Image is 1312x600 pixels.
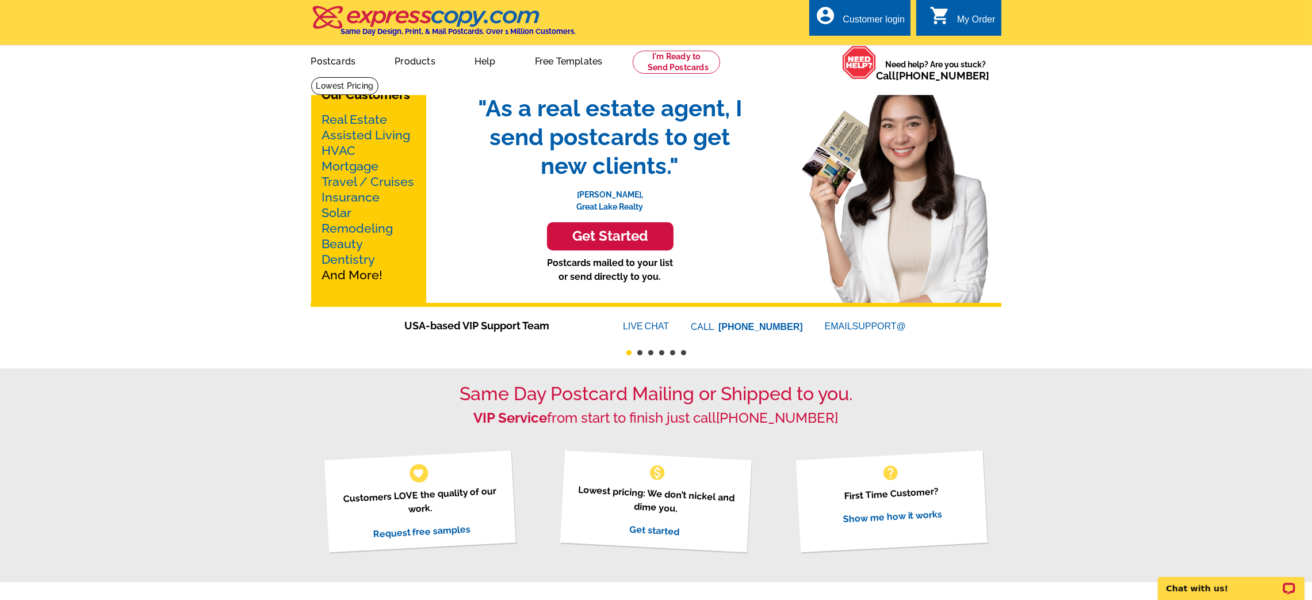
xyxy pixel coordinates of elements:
a: Postcards [293,47,374,74]
font: SUPPORT@ [852,320,908,333]
a: Insurance [322,190,380,204]
a: Mortgage [322,159,379,173]
font: CALL [691,320,716,334]
a: Request free samples [373,523,471,540]
a: Get started [629,523,680,537]
iframe: LiveChat chat widget [1150,564,1312,600]
button: 6 of 6 [681,350,686,355]
span: USA-based VIP Support Team [404,318,588,333]
a: Get Started [466,222,754,250]
span: favorite [412,467,424,479]
a: Assisted Living [322,128,411,142]
a: EMAILSUPPORT@ [825,321,908,331]
p: Postcards mailed to your list or send directly to you. [466,256,754,284]
button: 4 of 6 [659,350,664,355]
a: Solar [322,206,352,220]
p: Customers LOVE the quality of our work. [339,484,502,520]
img: help [842,45,877,79]
i: account_circle [815,5,836,26]
a: Remodeling [322,221,393,236]
h2: from start to finish just call [311,410,1001,427]
p: [PERSON_NAME], Great Lake Realty [466,180,754,213]
button: 2 of 6 [637,350,642,355]
a: [PHONE_NUMBER] [717,409,839,426]
button: 1 of 6 [626,350,632,355]
strong: VIP Service [474,409,548,426]
h3: Get Started [561,228,659,245]
button: 5 of 6 [670,350,675,355]
a: [PHONE_NUMBER] [896,70,990,82]
a: account_circle Customer login [815,13,905,27]
span: help [881,464,900,482]
font: LIVE [623,320,645,333]
button: 3 of 6 [648,350,653,355]
div: Customer login [843,14,905,31]
span: Need help? Are you stuck? [877,59,996,82]
a: Show me how it works [843,508,943,525]
a: Products [376,47,454,74]
a: Help [456,47,514,74]
span: Call [877,70,990,82]
span: "As a real estate agent, I send postcards to get new clients." [466,94,754,180]
a: LIVECHAT [623,321,669,331]
h1: Same Day Postcard Mailing or Shipped to you. [311,383,1001,405]
span: monetization_on [648,464,667,482]
a: shopping_cart My Order [930,13,996,27]
p: First Time Customer? [810,483,973,505]
a: Travel / Cruises [322,174,415,189]
a: Same Day Design, Print, & Mail Postcards. Over 1 Million Customers. [311,14,576,36]
a: Real Estate [322,112,388,127]
a: Dentistry [322,252,376,267]
p: Lowest pricing: We don’t nickel and dime you. [575,483,737,519]
a: Beauty [322,237,364,251]
a: [PHONE_NUMBER] [718,322,803,332]
a: HVAC [322,143,356,158]
p: And More! [322,112,415,283]
i: shopping_cart [930,5,950,26]
a: Free Templates [517,47,621,74]
h4: Same Day Design, Print, & Mail Postcards. Over 1 Million Customers. [341,27,576,36]
div: My Order [957,14,996,31]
